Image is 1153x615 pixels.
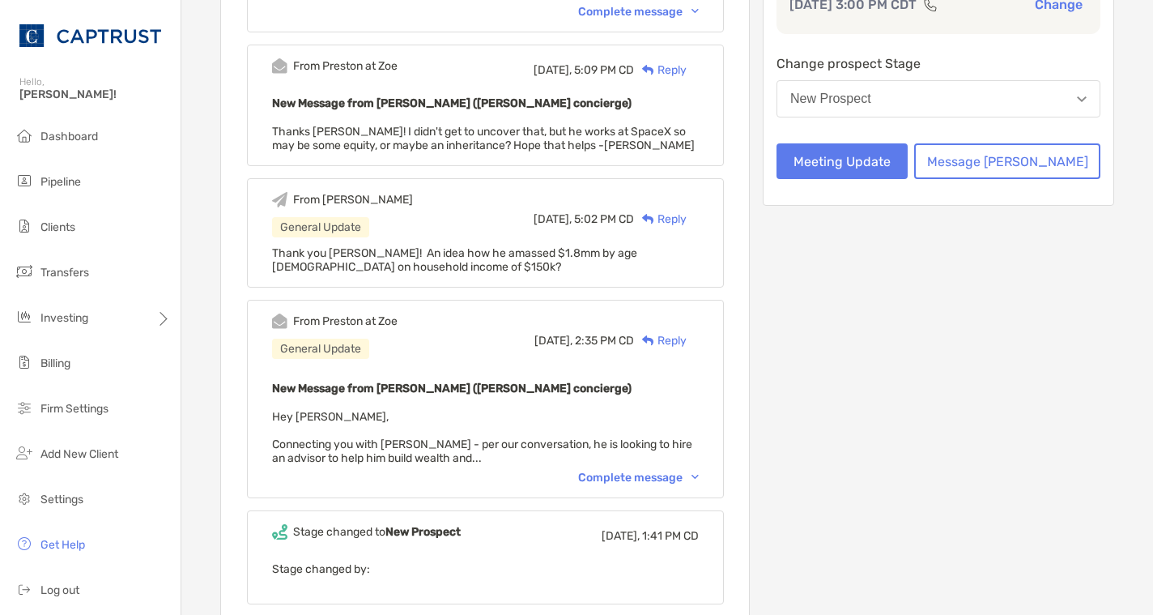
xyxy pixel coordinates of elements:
span: Billing [40,357,70,370]
img: Reply icon [642,65,654,75]
span: Thanks [PERSON_NAME]! I didn't get to uncover that, but he works at SpaceX so may be some equity,... [272,125,695,152]
img: Chevron icon [691,475,699,480]
span: Settings [40,493,83,506]
div: Reply [634,62,687,79]
div: Reply [634,332,687,349]
span: Firm Settings [40,402,108,416]
span: [DATE], [534,63,572,77]
span: 5:09 PM CD [574,63,634,77]
span: Hey [PERSON_NAME], Connecting you with [PERSON_NAME] - per our conversation, he is looking to hir... [272,410,692,465]
span: 2:35 PM CD [575,334,634,348]
img: Reply icon [642,335,654,346]
img: add_new_client icon [15,443,34,463]
div: General Update [272,217,369,237]
p: Stage changed by: [272,559,699,579]
img: Event icon [272,524,287,540]
span: Pipeline [40,175,81,189]
b: New Prospect [385,525,461,539]
div: From [PERSON_NAME] [293,193,413,207]
span: Log out [40,583,79,597]
span: Thank you [PERSON_NAME]! An idea how he amassed $1.8mm by age [DEMOGRAPHIC_DATA] on household inc... [272,246,637,274]
img: Reply icon [642,214,654,224]
span: [PERSON_NAME]! [19,88,171,101]
div: From Preston at Zoe [293,59,398,73]
img: CAPTRUST Logo [19,6,161,65]
span: [DATE], [534,334,572,348]
b: New Message from [PERSON_NAME] ([PERSON_NAME] concierge) [272,382,632,395]
img: Chevron icon [691,9,699,14]
button: Message [PERSON_NAME] [914,143,1100,179]
img: settings icon [15,489,34,508]
button: Meeting Update [776,143,908,179]
span: Clients [40,220,75,234]
img: get-help icon [15,534,34,553]
img: clients icon [15,216,34,236]
span: Transfers [40,266,89,280]
img: firm-settings icon [15,398,34,417]
img: dashboard icon [15,126,34,145]
img: investing icon [15,307,34,327]
p: Change prospect Stage [776,53,1100,74]
span: [DATE], [602,529,640,543]
span: Investing [40,311,88,325]
img: billing icon [15,352,34,372]
div: Reply [634,211,687,228]
span: Dashboard [40,130,98,143]
img: Open dropdown arrow [1077,96,1087,102]
b: New Message from [PERSON_NAME] ([PERSON_NAME] concierge) [272,96,632,110]
img: pipeline icon [15,171,34,190]
img: Event icon [272,58,287,74]
div: From Preston at Zoe [293,314,398,328]
button: New Prospect [776,80,1100,117]
img: logout icon [15,579,34,599]
img: transfers icon [15,262,34,281]
span: [DATE], [534,212,572,226]
div: Complete message [578,471,699,485]
div: Stage changed to [293,525,461,539]
span: 5:02 PM CD [574,212,634,226]
img: Event icon [272,192,287,207]
span: Add New Client [40,447,118,461]
span: 1:41 PM CD [642,529,699,543]
span: Get Help [40,538,85,552]
div: New Prospect [790,92,871,106]
div: General Update [272,339,369,359]
div: Complete message [578,5,699,19]
img: Event icon [272,314,287,329]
